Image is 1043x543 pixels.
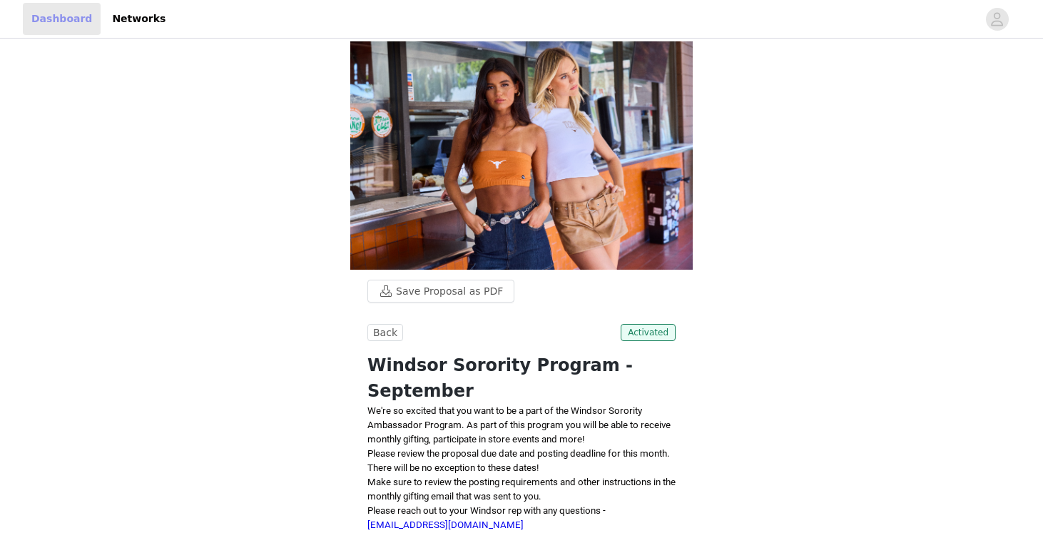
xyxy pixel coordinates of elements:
div: avatar [990,8,1004,31]
a: [EMAIL_ADDRESS][DOMAIN_NAME] [367,519,524,530]
img: campaign image [350,41,693,270]
span: We're so excited that you want to be a part of the Windsor Sorority Ambassador Program. As part o... [367,405,671,445]
span: Please reach out to your Windsor rep with any questions - [367,505,606,530]
span: Make sure to review the posting requirements and other instructions in the monthly gifting email ... [367,477,676,502]
button: Back [367,324,403,341]
span: Activated [621,324,676,341]
a: Networks [103,3,174,35]
a: Dashboard [23,3,101,35]
button: Save Proposal as PDF [367,280,514,303]
span: Please review the proposal due date and posting deadline for this month. There will be no excepti... [367,448,670,473]
h1: Windsor Sorority Program - September [367,352,676,404]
